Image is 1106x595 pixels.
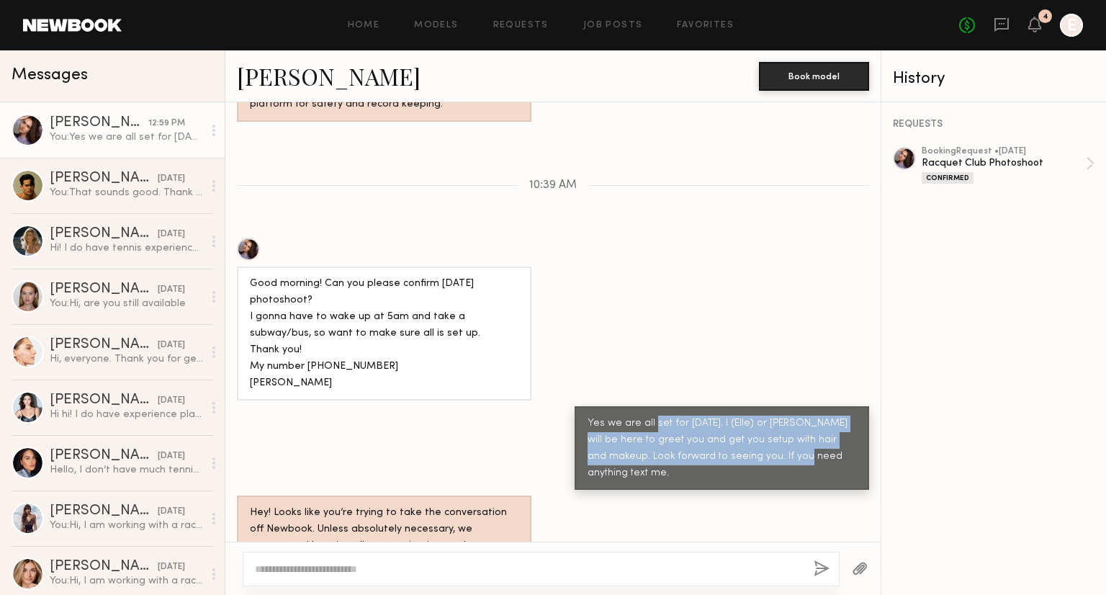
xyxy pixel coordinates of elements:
[50,352,203,366] div: Hi, everyone. Thank you for getting in touch and my apologies for the slight delay! I’d love to w...
[50,227,158,241] div: [PERSON_NAME]
[158,283,185,297] div: [DATE]
[1043,13,1048,21] div: 4
[250,505,518,571] div: Hey! Looks like you’re trying to take the conversation off Newbook. Unless absolutely necessary, ...
[414,21,458,30] a: Models
[922,147,1094,184] a: bookingRequest •[DATE]Racquet Club PhotoshootConfirmed
[50,282,158,297] div: [PERSON_NAME]
[677,21,734,30] a: Favorites
[50,560,158,574] div: [PERSON_NAME]
[50,130,203,144] div: You: Yes we are all set for [DATE]. I (Elle) or [PERSON_NAME] will be here to greet you and get y...
[250,276,518,392] div: Good morning! Can you please confirm [DATE] photoshoot? I gonna have to wake up at 5am and take a...
[237,61,421,91] a: [PERSON_NAME]
[529,179,577,192] span: 10:39 AM
[50,186,203,200] div: You: That sounds good. Thank you
[1060,14,1083,37] a: E
[493,21,549,30] a: Requests
[348,21,380,30] a: Home
[759,69,869,81] a: Book model
[50,241,203,255] div: Hi! I do have tennis experience but unfortunately I am unavailable that day!
[922,147,1086,156] div: booking Request • [DATE]
[50,393,158,408] div: [PERSON_NAME]
[583,21,643,30] a: Job Posts
[922,172,974,184] div: Confirmed
[158,394,185,408] div: [DATE]
[922,156,1086,170] div: Racquet Club Photoshoot
[50,408,203,421] div: Hi hi! I do have experience playing paddle and tennis. Yes I am available for this day
[12,67,88,84] span: Messages
[893,120,1094,130] div: REQUESTS
[50,116,148,130] div: [PERSON_NAME]
[893,71,1094,87] div: History
[50,449,158,463] div: [PERSON_NAME]
[158,172,185,186] div: [DATE]
[158,449,185,463] div: [DATE]
[158,505,185,519] div: [DATE]
[158,560,185,574] div: [DATE]
[148,117,185,130] div: 12:59 PM
[50,504,158,519] div: [PERSON_NAME]
[50,297,203,310] div: You: Hi, are you still available
[158,228,185,241] div: [DATE]
[158,339,185,352] div: [DATE]
[588,416,856,482] div: Yes we are all set for [DATE]. I (Elle) or [PERSON_NAME] will be here to greet you and get you se...
[50,171,158,186] div: [PERSON_NAME]
[50,574,203,588] div: You: Hi, I am working with a racquet club in [GEOGRAPHIC_DATA], [GEOGRAPHIC_DATA] on a lifestyle ...
[50,519,203,532] div: You: Hi, I am working with a racquet club in [GEOGRAPHIC_DATA], [GEOGRAPHIC_DATA] on a lifestyle ...
[50,338,158,352] div: [PERSON_NAME]
[50,463,203,477] div: Hello, I don’t have much tennis experience but I am available. What is the rate?
[759,62,869,91] button: Book model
